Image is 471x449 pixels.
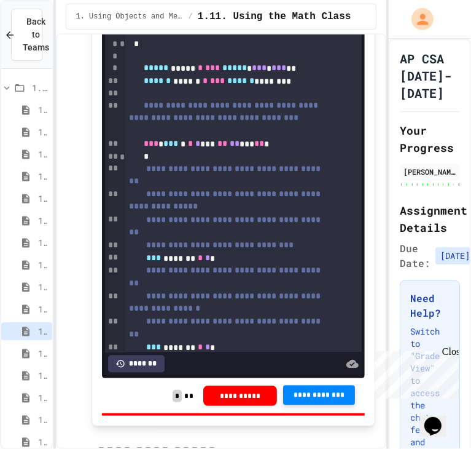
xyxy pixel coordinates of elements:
[403,166,456,177] div: [PERSON_NAME]
[38,280,47,293] span: 1.9. Method Signatures
[38,258,47,271] span: 1.8. Documentation with Comments and Preconditions
[189,12,193,22] span: /
[400,241,430,271] span: Due Date:
[38,347,47,360] span: 1.12. Objects - Instances of Classes
[38,148,47,161] span: 1.3. Expressions and Output [New]
[38,170,47,183] span: 1.4. Assignment and Input
[38,214,47,227] span: 1.6. Compound Assignment Operators
[38,435,47,448] span: 1.16. Unit Summary 1a (1.1-1.6)
[399,5,437,33] div: My Account
[38,413,47,426] span: 1.15. Strings
[369,346,459,399] iframe: chat widget
[400,202,460,236] h2: Assignment Details
[76,12,184,22] span: 1. Using Objects and Methods
[38,236,47,249] span: 1.7. APIs and Libraries
[32,81,47,94] span: 1. Using Objects and Methods
[38,303,47,316] span: 1.10. Calling Class Methods
[38,103,47,116] span: 1.1. Introduction to Algorithms, Programming, and Compilers
[400,122,460,156] h2: Your Progress
[410,291,450,320] h3: Need Help?
[38,192,47,205] span: 1.5. Casting and Ranges of Values
[38,369,47,382] span: 1.13. Creating and Initializing Objects: Constructors
[198,9,351,24] span: 1.11. Using the Math Class
[38,391,47,404] span: 1.14. Calling Instance Methods
[419,400,459,437] iframe: chat widget
[400,50,460,101] h1: AP CSA [DATE]-[DATE]
[38,125,47,138] span: 1.2. Variables and Data Types
[38,325,47,338] span: 1.11. Using the Math Class
[23,15,49,54] span: Back to Teams
[5,5,85,78] div: Chat with us now!Close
